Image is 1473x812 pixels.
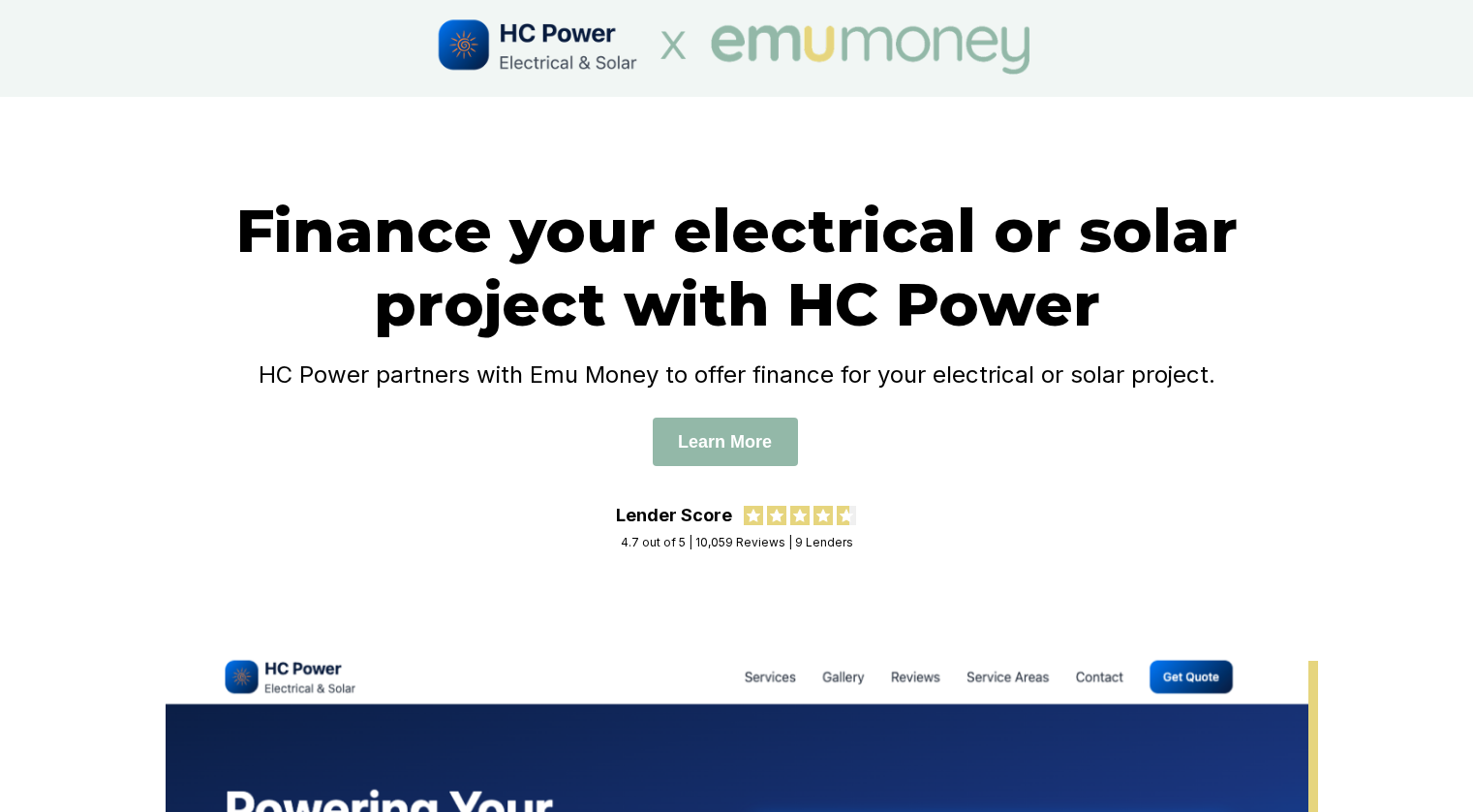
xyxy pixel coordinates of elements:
img: review star [744,506,763,525]
div: Lender Score [616,505,732,525]
img: review star [767,506,786,525]
a: Learn More [653,431,798,452]
img: review star [813,506,833,525]
img: review star [837,506,856,525]
h1: Finance your electrical or solar project with HC Power [195,194,1279,341]
button: Learn More [653,418,798,466]
h4: HC Power partners with Emu Money to offer finance for your electrical or solar project. [195,360,1279,389]
img: HCPower x Emu Money [435,15,1039,82]
img: review star [790,506,810,525]
div: 4.7 out of 5 | 10,059 Reviews | 9 Lenders [621,535,853,549]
